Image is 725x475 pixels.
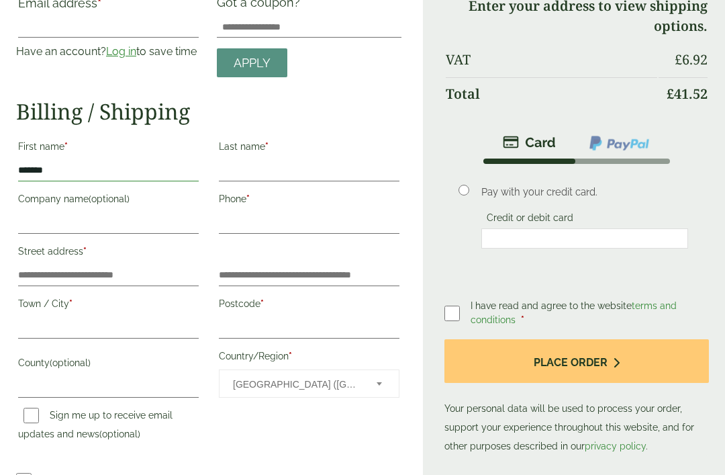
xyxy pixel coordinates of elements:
span: (optional) [89,193,130,204]
img: stripe.png [503,134,556,150]
label: Phone [219,189,399,212]
button: Place order [444,339,709,383]
abbr: required [246,193,250,204]
label: Town / City [18,294,199,317]
abbr: required [521,314,524,325]
span: £ [675,50,682,69]
h2: Billing / Shipping [16,99,401,124]
p: Pay with your credit card. [481,185,689,200]
abbr: required [265,141,269,152]
label: County [18,353,199,376]
p: Your personal data will be used to process your order, support your experience throughout this we... [444,339,709,456]
abbr: required [69,298,72,309]
a: Apply [217,48,287,77]
p: Have an account? to save time [16,44,201,60]
bdi: 6.92 [675,50,708,69]
span: United Kingdom (UK) [233,370,358,398]
span: Apply [234,56,271,71]
span: (optional) [99,429,140,439]
label: Company name [18,189,199,212]
label: Sign me up to receive email updates and news [18,410,173,443]
label: Country/Region [219,347,399,370]
label: Street address [18,242,199,265]
label: First name [18,137,199,160]
th: Total [446,77,657,110]
span: I have read and agree to the website [471,300,677,325]
label: Postcode [219,294,399,317]
abbr: required [83,246,87,257]
iframe: Secure card payment input frame [485,232,685,245]
span: (optional) [50,357,91,368]
label: Credit or debit card [481,212,579,227]
img: ppcp-gateway.png [588,134,650,152]
span: Country/Region [219,370,399,398]
abbr: required [289,351,292,361]
th: VAT [446,44,657,76]
bdi: 41.52 [667,85,708,103]
input: Sign me up to receive email updates and news(optional) [23,408,39,423]
abbr: required [260,298,264,309]
label: Last name [219,137,399,160]
span: £ [667,85,674,103]
abbr: required [64,141,68,152]
a: Log in [106,45,136,58]
a: privacy policy [585,441,646,451]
